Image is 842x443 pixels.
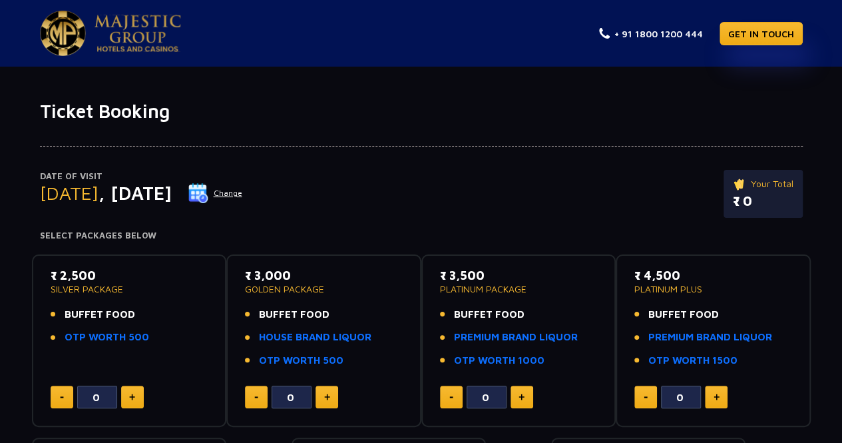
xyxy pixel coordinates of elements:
[454,330,578,345] a: PREMIUM BRAND LIQUOR
[65,330,149,345] a: OTP WORTH 500
[634,284,792,294] p: PLATINUM PLUS
[519,394,525,400] img: plus
[129,394,135,400] img: plus
[454,307,525,322] span: BUFFET FOOD
[648,353,737,368] a: OTP WORTH 1500
[733,191,793,211] p: ₹ 0
[40,11,86,56] img: Majestic Pride
[65,307,135,322] span: BUFFET FOOD
[259,353,343,368] a: OTP WORTH 500
[733,177,747,191] img: ticket
[51,284,208,294] p: SILVER PACKAGE
[259,330,371,345] a: HOUSE BRAND LIQUOR
[634,266,792,284] p: ₹ 4,500
[60,396,64,398] img: minus
[648,307,719,322] span: BUFFET FOOD
[449,396,453,398] img: minus
[454,353,544,368] a: OTP WORTH 1000
[188,183,243,204] button: Change
[324,394,330,400] img: plus
[51,266,208,284] p: ₹ 2,500
[714,394,720,400] img: plus
[40,230,803,241] h4: Select Packages Below
[440,284,598,294] p: PLATINUM PACKAGE
[648,330,772,345] a: PREMIUM BRAND LIQUOR
[733,177,793,191] p: Your Total
[99,182,172,204] span: , [DATE]
[245,284,403,294] p: GOLDEN PACKAGE
[40,100,803,123] h1: Ticket Booking
[245,266,403,284] p: ₹ 3,000
[259,307,329,322] span: BUFFET FOOD
[720,22,803,45] a: GET IN TOUCH
[599,27,703,41] a: + 91 1800 1200 444
[40,170,243,183] p: Date of Visit
[644,396,648,398] img: minus
[254,396,258,398] img: minus
[40,182,99,204] span: [DATE]
[440,266,598,284] p: ₹ 3,500
[95,15,181,52] img: Majestic Pride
